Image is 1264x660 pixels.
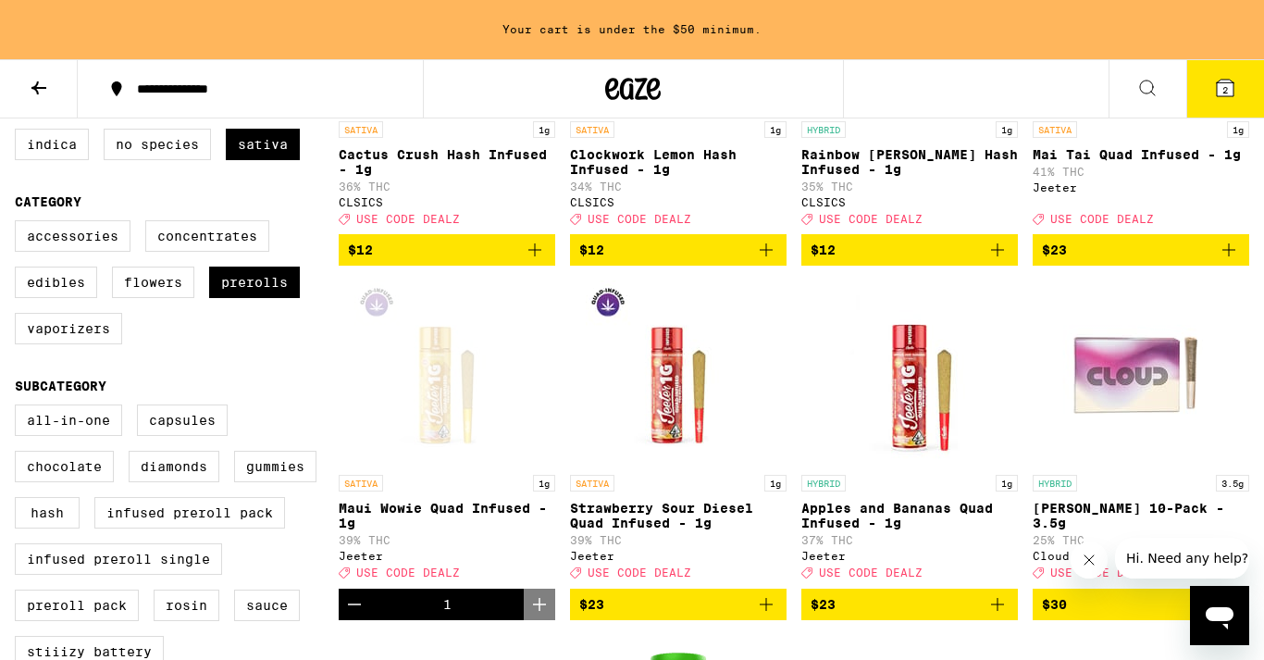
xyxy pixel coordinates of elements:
span: $23 [579,597,604,612]
p: [PERSON_NAME] 10-Pack - 3.5g [1033,501,1249,530]
iframe: Message from company [1115,538,1249,579]
p: HYBRID [1033,475,1077,492]
a: Open page for Strawberry Sour Diesel Quad Infused - 1g from Jeeter [570,280,787,588]
p: 34% THC [570,181,787,193]
button: Decrement [339,589,370,620]
label: Sativa [226,129,300,160]
span: $23 [1042,243,1067,257]
label: Chocolate [15,451,114,482]
span: $12 [579,243,604,257]
p: 25% THC [1033,534,1249,546]
button: Increment [524,589,555,620]
p: Mai Tai Quad Infused - 1g [1033,147,1249,162]
iframe: Button to launch messaging window [1190,586,1249,645]
span: USE CODE DEALZ [356,567,460,579]
p: Apples and Bananas Quad Infused - 1g [801,501,1018,530]
div: Jeeter [339,550,555,562]
img: Jeeter - Strawberry Sour Diesel Quad Infused - 1g [586,280,771,466]
p: SATIVA [570,121,614,138]
div: Jeeter [570,550,787,562]
legend: Category [15,194,81,209]
span: USE CODE DEALZ [1050,213,1154,225]
div: CLSICS [801,196,1018,208]
p: Maui Wowie Quad Infused - 1g [339,501,555,530]
p: 39% THC [570,534,787,546]
p: SATIVA [1033,121,1077,138]
button: Add to bag [570,234,787,266]
label: Rosin [154,590,219,621]
div: 1 [443,597,452,612]
button: Add to bag [1033,589,1249,620]
label: Diamonds [129,451,219,482]
label: Concentrates [145,220,269,252]
p: 41% THC [1033,166,1249,178]
iframe: Close message [1071,542,1108,579]
span: USE CODE DEALZ [819,213,923,225]
p: 39% THC [339,534,555,546]
p: 36% THC [339,181,555,193]
img: Cloud - Runtz 10-Pack - 3.5g [1048,280,1233,466]
div: Cloud [1033,550,1249,562]
p: HYBRID [801,121,846,138]
p: 35% THC [801,181,1018,193]
p: SATIVA [339,475,383,492]
span: USE CODE DEALZ [588,213,691,225]
div: Jeeter [1033,181,1249,193]
legend: Subcategory [15,379,106,393]
span: $12 [811,243,836,257]
div: CLSICS [570,196,787,208]
p: 1g [996,475,1018,492]
label: Sauce [234,590,300,621]
label: All-In-One [15,405,122,436]
p: 1g [764,475,787,492]
span: USE CODE DEALZ [1050,567,1154,579]
label: Vaporizers [15,313,122,344]
button: Add to bag [801,234,1018,266]
label: Infused Preroll Pack [94,497,285,529]
button: Add to bag [339,234,555,266]
span: $12 [348,243,373,257]
span: $23 [811,597,836,612]
a: Open page for Apples and Bananas Quad Infused - 1g from Jeeter [801,280,1018,588]
label: Preroll Pack [15,590,139,621]
p: 3.5g [1216,475,1249,492]
label: Infused Preroll Single [15,543,222,575]
span: 2 [1222,84,1228,95]
a: Open page for Maui Wowie Quad Infused - 1g from Jeeter [339,280,555,588]
span: USE CODE DEALZ [588,567,691,579]
span: $30 [1042,597,1067,612]
span: USE CODE DEALZ [356,213,460,225]
p: 1g [533,475,555,492]
p: 1g [533,121,555,138]
label: Prerolls [209,267,300,298]
p: Rainbow [PERSON_NAME] Hash Infused - 1g [801,147,1018,177]
img: Jeeter - Apples and Bananas Quad Infused - 1g [817,280,1002,466]
label: Flowers [112,267,194,298]
label: Accessories [15,220,130,252]
label: Indica [15,129,89,160]
label: Capsules [137,405,228,436]
p: 1g [996,121,1018,138]
p: Clockwork Lemon Hash Infused - 1g [570,147,787,177]
label: Hash [15,497,80,529]
p: SATIVA [339,121,383,138]
label: Gummies [234,451,316,482]
label: Edibles [15,267,97,298]
div: Jeeter [801,550,1018,562]
button: Add to bag [570,589,787,620]
button: Add to bag [1033,234,1249,266]
p: 37% THC [801,534,1018,546]
button: 2 [1186,60,1264,118]
p: Strawberry Sour Diesel Quad Infused - 1g [570,501,787,530]
p: 1g [764,121,787,138]
p: Cactus Crush Hash Infused - 1g [339,147,555,177]
span: USE CODE DEALZ [819,567,923,579]
a: Open page for Runtz 10-Pack - 3.5g from Cloud [1033,280,1249,588]
p: HYBRID [801,475,846,492]
label: No Species [104,129,211,160]
p: SATIVA [570,475,614,492]
p: 1g [1227,121,1249,138]
button: Add to bag [801,589,1018,620]
div: CLSICS [339,196,555,208]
